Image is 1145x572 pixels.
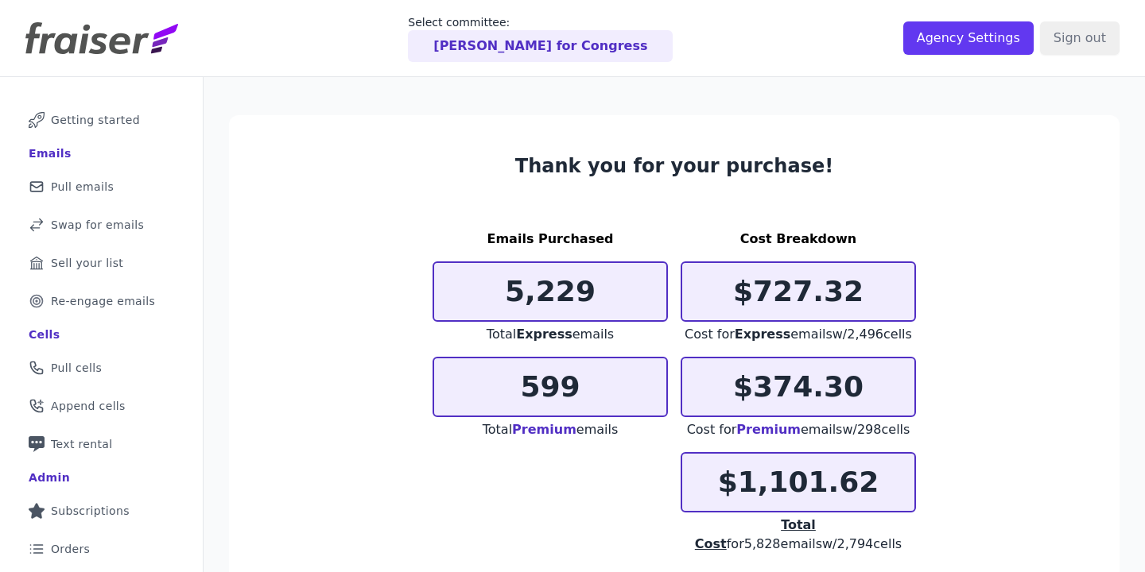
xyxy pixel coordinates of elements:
span: Total emails [483,422,619,437]
a: Getting started [13,102,190,137]
span: Getting started [51,112,140,128]
h3: Emails Purchased [433,230,668,249]
h3: Cost Breakdown [681,230,916,249]
span: Total emails [487,327,614,342]
span: Swap for emails [51,217,144,233]
input: Sign out [1040,21,1120,55]
p: 599 [434,371,666,403]
div: Admin [29,470,70,485]
span: Cost for emails w/ 298 cells [687,422,910,437]
span: Premium [512,422,576,437]
span: Re-engage emails [51,293,155,309]
a: Pull emails [13,169,190,204]
span: Express [516,327,572,342]
img: Fraiser Logo [25,22,178,54]
input: Agency Settings [903,21,1034,55]
a: Append cells [13,388,190,423]
a: Orders [13,531,190,566]
span: Cost for emails w/ 2,496 cells [685,327,912,342]
a: Sell your list [13,245,190,280]
a: Pull cells [13,350,190,385]
span: Subscriptions [51,503,130,519]
span: Premium [736,422,801,437]
h3: Thank you for your purchase! [433,153,916,179]
p: 5,229 [434,276,666,307]
p: $727.32 [682,276,914,307]
div: Emails [29,145,72,161]
span: Sell your list [51,255,123,271]
a: Re-engage emails [13,284,190,319]
p: $374.30 [682,371,914,403]
span: Text rental [51,436,113,452]
span: for 5,828 emails w/ 2,794 cells [695,517,902,551]
span: Pull emails [51,179,114,195]
a: Text rental [13,427,190,462]
span: Express [735,327,791,342]
a: Subscriptions [13,493,190,528]
span: Pull cells [51,360,102,376]
span: Orders [51,541,90,557]
a: Select committee: [PERSON_NAME] for Congress [408,14,673,62]
p: $1,101.62 [682,466,914,498]
p: [PERSON_NAME] for Congress [433,37,647,56]
a: Swap for emails [13,207,190,242]
span: Append cells [51,398,126,414]
p: Select committee: [408,14,673,30]
div: Cells [29,327,60,342]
